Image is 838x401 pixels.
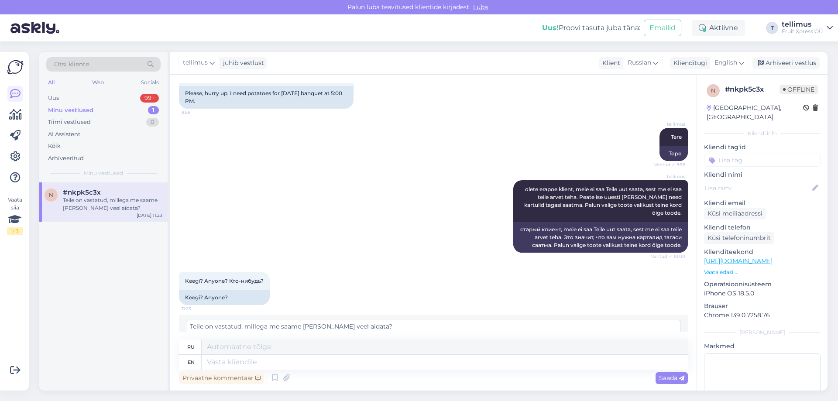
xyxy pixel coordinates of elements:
[7,227,23,235] div: 1 / 3
[704,268,821,276] p: Vaata edasi ...
[704,257,773,265] a: [URL][DOMAIN_NAME]
[704,154,821,167] input: Lisa tag
[542,23,640,33] div: Proovi tasuta juba täna:
[644,20,681,36] button: Emailid
[220,58,264,68] div: juhib vestlust
[653,173,685,180] span: tellimus
[7,59,24,75] img: Askly Logo
[707,103,803,122] div: [GEOGRAPHIC_DATA], [GEOGRAPHIC_DATA]
[187,339,195,354] div: ru
[704,208,766,219] div: Küsi meiliaadressi
[704,280,821,289] p: Operatsioonisüsteem
[725,84,780,95] div: # nkpk5c3x
[704,223,821,232] p: Kliendi telefon
[7,196,23,235] div: Vaata siia
[63,189,101,196] span: #nkpk5c3x
[704,247,821,257] p: Klienditeekond
[704,170,821,179] p: Kliendi nimi
[659,146,688,161] div: Тере
[704,311,821,320] p: Chrome 139.0.7258.76
[148,106,159,115] div: 1
[185,278,264,284] span: Keegi? Anyone? Кто-нибудь?
[752,57,820,69] div: Arhiveeri vestlus
[599,58,620,68] div: Klient
[188,355,195,370] div: en
[471,3,491,11] span: Luba
[704,329,821,336] div: [PERSON_NAME]
[137,212,162,219] div: [DATE] 11:23
[714,58,737,68] span: English
[670,58,707,68] div: Klienditugi
[179,290,270,305] div: Keegi? Anyone?
[704,130,821,137] div: Kliendi info
[63,196,162,212] div: Teile on vastatud, millega me saame [PERSON_NAME] veel aidata?
[542,24,559,32] b: Uus!
[49,192,53,198] span: n
[704,183,811,193] input: Lisa nimi
[653,161,685,168] span: Nähtud ✓ 9:58
[54,60,89,69] span: Otsi kliente
[671,134,682,140] span: Tere
[513,222,688,253] div: старый клиент, meie ei saa Teile uut saata, sest me ei saa teile arvet teha. Это значит, что вам ...
[48,130,80,139] div: AI Assistent
[46,77,56,88] div: All
[146,118,159,127] div: 0
[704,342,821,351] p: Märkmed
[48,106,93,115] div: Minu vestlused
[704,289,821,298] p: iPhone OS 18.5.0
[48,94,59,103] div: Uus
[84,169,123,177] span: Minu vestlused
[48,118,91,127] div: Tiimi vestlused
[650,253,685,260] span: Nähtud ✓ 10:00
[139,77,161,88] div: Socials
[780,85,818,94] span: Offline
[704,143,821,152] p: Kliendi tag'id
[90,77,106,88] div: Web
[711,87,715,94] span: n
[183,58,208,68] span: tellimus
[48,154,84,163] div: Arhiveeritud
[179,372,264,384] div: Privaatne kommentaar
[628,58,651,68] span: Russian
[653,121,685,127] span: tellimus
[782,28,823,35] div: Fruit Xpress OÜ
[782,21,833,35] a: tellimusFruit Xpress OÜ
[48,142,61,151] div: Kõik
[704,232,774,244] div: Küsi telefoninumbrit
[182,109,214,116] span: 9:56
[179,86,354,109] div: Please, hurry up, I need potatoes for [DATE] banquet at 5:00 PM.
[704,302,821,311] p: Brauser
[524,186,683,216] span: olete erapoe klient, meie ei saa Teile uut saata, sest me ei saa teile arvet teha. Peate ise uues...
[704,199,821,208] p: Kliendi email
[186,320,681,343] textarea: Teile on vastatud, millega me saame [PERSON_NAME] veel aidata?
[692,20,745,36] div: Aktiivne
[140,94,159,103] div: 99+
[782,21,823,28] div: tellimus
[182,305,214,312] span: 11:23
[766,22,778,34] div: T
[659,374,684,382] span: Saada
